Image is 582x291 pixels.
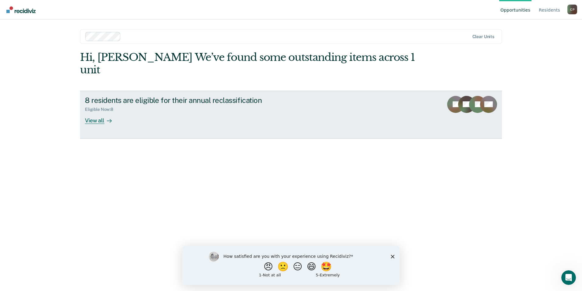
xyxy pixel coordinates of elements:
div: Clear units [472,34,495,39]
div: View all [85,112,119,124]
div: Eligible Now : 8 [85,107,118,112]
div: Hi, [PERSON_NAME] We’ve found some outstanding items across 1 unit [80,51,418,76]
iframe: Survey by Kim from Recidiviz [182,246,400,285]
img: Recidiviz [6,6,36,13]
div: 8 residents are eligible for their annual reclassification [85,96,299,105]
iframe: Intercom live chat [561,270,576,285]
button: Profile dropdown button [567,5,577,14]
div: C P [567,5,577,14]
a: 8 residents are eligible for their annual reclassificationEligible Now:8View all [80,91,502,139]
